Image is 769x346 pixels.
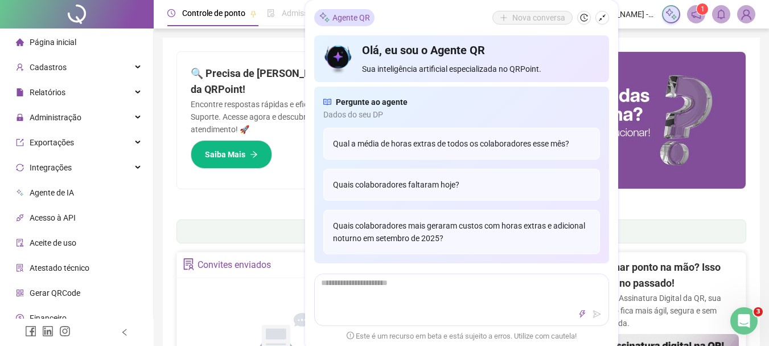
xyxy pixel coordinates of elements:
[347,331,577,342] span: Este é um recurso em beta e está sujeito a erros. Utilize com cautela!
[323,169,600,201] div: Quais colaboradores faltaram hoje?
[738,6,755,23] img: 72293
[16,113,24,121] span: lock
[590,307,604,321] button: send
[323,108,600,121] span: Dados do seu DP
[16,314,24,322] span: dollar
[30,88,65,97] span: Relatórios
[30,238,76,247] span: Aceite de uso
[716,9,726,19] span: bell
[665,8,677,21] img: sparkle-icon.fc2bf0ac1784a2077858766a79e2daf3.svg
[59,325,71,337] span: instagram
[30,263,89,272] span: Atestado técnico
[182,9,245,18] span: Controle de ponto
[314,9,375,26] div: Agente QR
[30,188,74,197] span: Agente de IA
[697,3,708,15] sup: 1
[121,328,129,336] span: left
[30,113,81,122] span: Administração
[580,14,588,22] span: history
[691,9,701,19] span: notification
[42,325,54,337] span: linkedin
[347,332,354,340] span: exclamation-circle
[191,66,448,98] h2: 🔍 Precisa de [PERSON_NAME]? Conte com o Suporte da QRPoint!
[30,314,67,323] span: Financeiro
[319,12,330,24] img: sparkle-icon.fc2bf0ac1784a2077858766a79e2daf3.svg
[30,163,72,172] span: Integrações
[362,42,599,58] h4: Olá, eu sou o Agente QR
[575,307,589,321] button: thunderbolt
[16,63,24,71] span: user-add
[198,255,271,275] div: Convites enviados
[30,63,67,72] span: Cadastros
[30,138,74,147] span: Exportações
[16,239,24,247] span: audit
[250,10,257,17] span: pushpin
[578,310,586,318] span: thunderbolt
[594,259,739,292] h2: Assinar ponto na mão? Isso ficou no passado!
[701,5,705,13] span: 1
[30,288,80,298] span: Gerar QRCode
[16,139,24,146] span: export
[282,9,340,18] span: Admissão digital
[323,128,600,160] div: Qual a média de horas extras de todos os colaboradores esse mês?
[323,96,331,108] span: read
[191,140,272,169] button: Saiba Mais
[594,292,739,329] p: Com a Assinatura Digital da QR, sua gestão fica mais ágil, segura e sem papelada.
[336,96,408,108] span: Pergunte ao agente
[754,307,763,316] span: 3
[16,264,24,272] span: solution
[167,9,175,17] span: clock-circle
[205,148,245,161] span: Saiba Mais
[362,63,599,75] span: Sua inteligência artificial especializada no QRPoint.
[267,9,275,17] span: file-done
[16,164,24,172] span: sync
[323,42,353,75] img: icon
[183,258,195,270] span: solution
[25,325,36,337] span: facebook
[492,11,573,25] button: Nova conversa
[730,307,758,335] iframe: Intercom live chat
[191,98,448,136] p: Encontre respostas rápidas e eficientes em nosso Guia Prático de Suporte. Acesse agora e descubra...
[16,289,24,297] span: qrcode
[30,213,76,222] span: Acesso à API
[16,88,24,96] span: file
[16,38,24,46] span: home
[30,38,76,47] span: Página inicial
[250,150,258,158] span: arrow-right
[598,14,606,22] span: shrink
[16,214,24,222] span: api
[323,210,600,254] div: Quais colaboradores mais geraram custos com horas extras e adicional noturno em setembro de 2025?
